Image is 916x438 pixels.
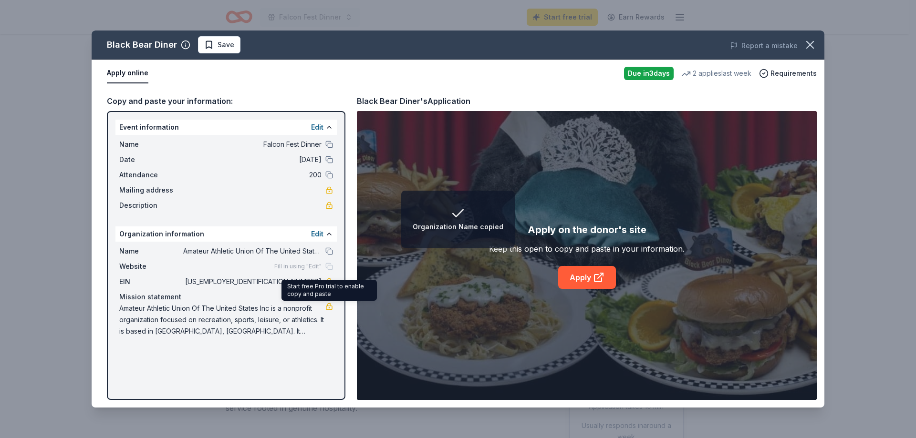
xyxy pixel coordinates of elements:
[528,222,646,237] div: Apply on the donor's site
[624,67,674,80] div: Due in 3 days
[183,154,322,165] span: [DATE]
[558,266,616,289] a: Apply
[183,245,322,257] span: Amateur Athletic Union Of The United States Inc
[311,228,323,240] button: Edit
[281,280,377,301] div: Start free Pro trial to enable copy and paste
[107,63,148,83] button: Apply online
[119,200,183,211] span: Description
[119,154,183,165] span: Date
[759,68,817,79] button: Requirements
[119,291,333,303] div: Mission statement
[183,169,322,181] span: 200
[119,245,183,257] span: Name
[115,120,337,135] div: Event information
[218,39,234,51] span: Save
[119,276,183,287] span: EIN
[357,95,470,107] div: Black Bear Diner's Application
[107,37,177,52] div: Black Bear Diner
[119,184,183,196] span: Mailing address
[311,122,323,133] button: Edit
[183,139,322,150] span: Falcon Fest Dinner
[770,68,817,79] span: Requirements
[198,36,240,53] button: Save
[119,261,183,272] span: Website
[107,95,345,107] div: Copy and paste your information:
[413,221,503,233] div: Organization Name copied
[489,243,685,255] div: Keep this open to copy and paste in your information.
[681,68,751,79] div: 2 applies last week
[119,139,183,150] span: Name
[183,276,322,287] span: [US_EMPLOYER_IDENTIFICATION_NUMBER]
[119,303,325,337] span: Amateur Athletic Union Of The United States Inc is a nonprofit organization focused on recreation...
[119,169,183,181] span: Attendance
[274,263,322,270] span: Fill in using "Edit"
[730,40,798,51] button: Report a mistake
[115,226,337,242] div: Organization information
